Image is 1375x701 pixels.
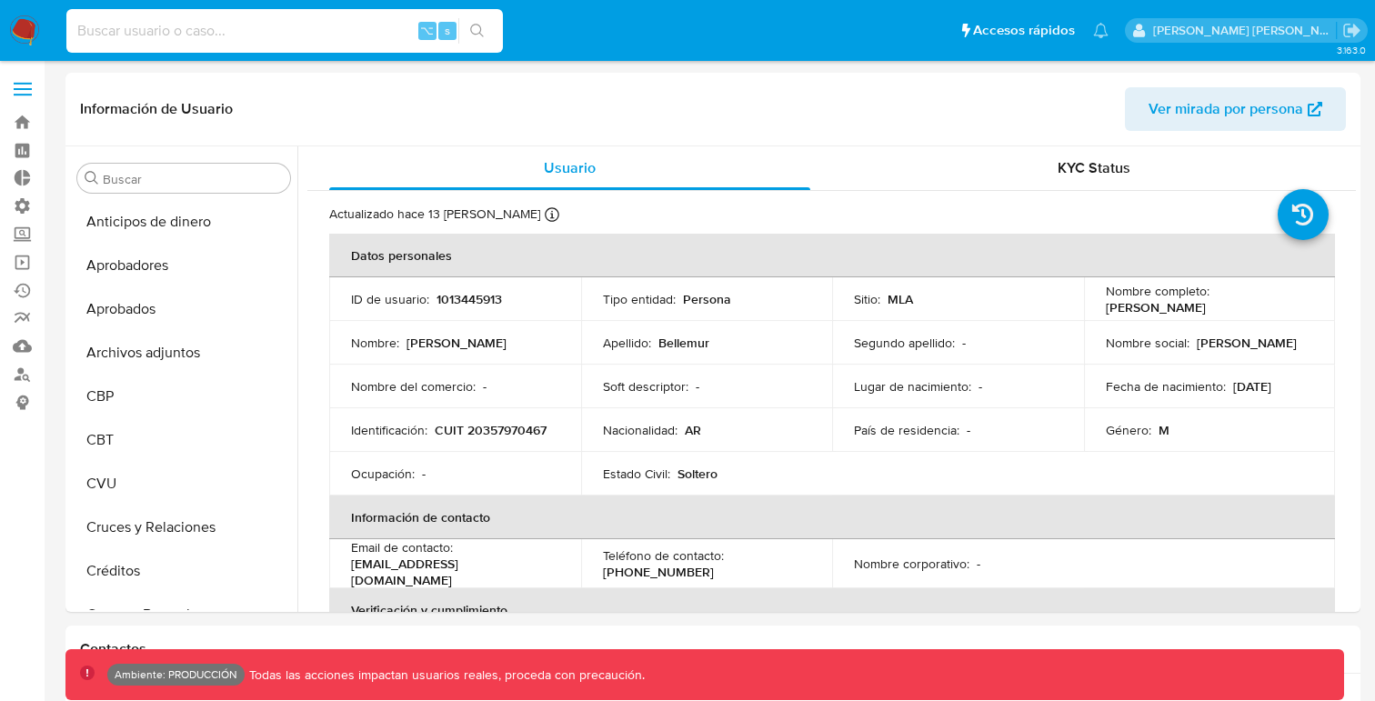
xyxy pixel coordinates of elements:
th: Verificación y cumplimiento [329,588,1335,632]
p: Apellido : [603,335,651,351]
p: M [1159,422,1169,438]
p: País de residencia : [854,422,959,438]
p: Persona [683,291,731,307]
p: Nombre completo : [1106,283,1209,299]
a: Notificaciones [1093,23,1109,38]
button: Cuentas Bancarias [70,593,297,636]
span: Accesos rápidos [973,21,1075,40]
span: Ver mirada por persona [1149,87,1303,131]
p: [EMAIL_ADDRESS][DOMAIN_NAME] [351,556,552,588]
button: Cruces y Relaciones [70,506,297,549]
p: ID de usuario : [351,291,429,307]
span: KYC Status [1058,157,1130,178]
button: Aprobados [70,287,297,331]
p: Fecha de nacimiento : [1106,378,1226,395]
button: CBP [70,375,297,418]
p: Teléfono de contacto : [603,547,724,564]
p: Ocupación : [351,466,415,482]
p: Género : [1106,422,1151,438]
p: [PERSON_NAME] [406,335,507,351]
p: - [962,335,966,351]
th: Datos personales [329,234,1335,277]
p: Actualizado hace 13 [PERSON_NAME] [329,205,540,223]
p: Nombre social : [1106,335,1189,351]
button: Archivos adjuntos [70,331,297,375]
p: - [483,378,487,395]
button: CBT [70,418,297,462]
p: Lugar de nacimiento : [854,378,971,395]
p: - [977,556,980,572]
p: Bellemur [658,335,709,351]
span: Usuario [544,157,596,178]
a: Salir [1342,21,1361,40]
p: Nombre corporativo : [854,556,969,572]
p: - [696,378,699,395]
h1: Información de Usuario [80,100,233,118]
p: Segundo apellido : [854,335,955,351]
p: Sitio : [854,291,880,307]
p: Nombre : [351,335,399,351]
span: ⌥ [420,22,434,39]
input: Buscar [103,171,283,187]
p: - [422,466,426,482]
span: s [445,22,450,39]
p: [PHONE_NUMBER] [603,564,714,580]
p: - [967,422,970,438]
button: Créditos [70,549,297,593]
p: [DATE] [1233,378,1271,395]
p: Soft descriptor : [603,378,688,395]
p: Email de contacto : [351,539,453,556]
p: Nombre del comercio : [351,378,476,395]
p: Ambiente: PRODUCCIÓN [115,671,237,678]
p: - [979,378,982,395]
button: Buscar [85,171,99,185]
p: Soltero [677,466,718,482]
button: Anticipos de dinero [70,200,297,244]
p: Todas las acciones impactan usuarios reales, proceda con precaución. [245,666,645,684]
p: 1013445913 [437,291,502,307]
p: Identificación : [351,422,427,438]
button: CVU [70,462,297,506]
p: Tipo entidad : [603,291,676,307]
p: carolina.romo@mercadolibre.com.co [1153,22,1337,39]
p: AR [685,422,701,438]
input: Buscar usuario o caso... [66,19,503,43]
button: search-icon [458,18,496,44]
p: CUIT 20357970467 [435,422,547,438]
p: Estado Civil : [603,466,670,482]
button: Aprobadores [70,244,297,287]
p: [PERSON_NAME] [1106,299,1206,315]
p: MLA [888,291,913,307]
p: [PERSON_NAME] [1197,335,1297,351]
th: Información de contacto [329,496,1335,539]
h1: Contactos [80,640,1346,658]
button: Ver mirada por persona [1125,87,1346,131]
p: Nacionalidad : [603,422,677,438]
